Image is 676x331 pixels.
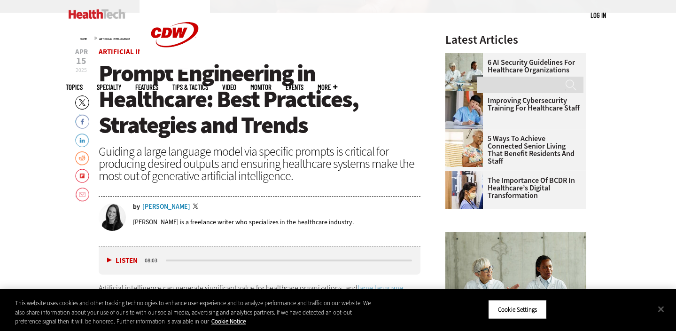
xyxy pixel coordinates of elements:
a: Events [286,84,303,91]
a: [PERSON_NAME] [142,204,190,210]
a: 5 Ways to Achieve Connected Senior Living That Benefit Residents and Staff [445,135,581,165]
a: Networking Solutions for Senior Living [445,129,488,137]
a: nurse studying on computer [445,91,488,99]
span: by [133,204,140,210]
a: Twitter [193,204,201,211]
a: Log in [591,11,606,19]
img: Erin Laviola [99,204,126,231]
img: Networking Solutions for Senior Living [445,129,483,167]
span: Topics [66,84,83,91]
div: duration [143,256,164,265]
a: MonITor [250,84,272,91]
p: Artificial intelligence can generate significant value for healthcare organizations, and can be u... [99,282,421,330]
span: More [318,84,337,91]
button: Listen [107,257,138,264]
div: User menu [591,10,606,20]
a: Features [135,84,158,91]
div: Guiding a large language model via specific prompts is critical for producing desired outputs and... [99,145,421,182]
button: Cookie Settings [488,299,547,319]
a: The Importance of BCDR in Healthcare’s Digital Transformation [445,177,581,199]
a: CDW [140,62,210,72]
a: More information about your privacy [211,317,246,325]
img: Doctors reviewing tablet [445,171,483,209]
a: Video [222,84,236,91]
button: Close [651,299,671,319]
img: Home [69,9,125,19]
p: [PERSON_NAME] is a freelance writer who specializes in the healthcare industry. [133,218,354,227]
span: Specialty [97,84,121,91]
a: Tips & Tactics [172,84,208,91]
div: This website uses cookies and other tracking technologies to enhance user experience and to analy... [15,299,372,326]
a: Improving Cybersecurity Training for Healthcare Staff [445,97,581,112]
div: media player [99,246,421,275]
img: nurse studying on computer [445,91,483,129]
a: Doctors reviewing tablet [445,171,488,179]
